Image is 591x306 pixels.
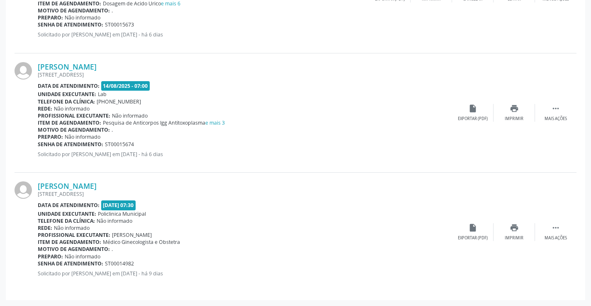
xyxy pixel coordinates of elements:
[545,116,567,122] div: Mais ações
[15,181,32,199] img: img
[97,98,141,105] span: [PHONE_NUMBER]
[54,224,90,231] span: Não informado
[38,21,103,28] b: Senha de atendimento:
[65,133,100,140] span: Não informado
[38,119,101,126] b: Item de agendamento:
[65,14,100,21] span: Não informado
[103,119,225,126] span: Pesquisa de Anticorpos Igg Antitoxoplasma
[101,200,136,210] span: [DATE] 07:30
[98,210,146,217] span: Policlinica Municipal
[38,231,110,239] b: Profissional executante:
[112,112,148,119] span: Não informado
[38,112,110,119] b: Profissional executante:
[205,119,225,126] a: e mais 3
[468,104,477,113] i: insert_drive_file
[38,91,96,98] b: Unidade executante:
[97,217,132,224] span: Não informado
[38,270,452,277] p: Solicitado por [PERSON_NAME] em [DATE] - há 9 dias
[15,62,32,80] img: img
[38,224,52,231] b: Rede:
[38,31,369,38] p: Solicitado por [PERSON_NAME] em [DATE] - há 6 dias
[505,235,523,241] div: Imprimir
[468,223,477,232] i: insert_drive_file
[38,82,100,89] b: Data de atendimento:
[103,239,180,246] span: Médico Ginecologista e Obstetra
[38,105,52,112] b: Rede:
[38,217,95,224] b: Telefone da clínica:
[38,133,63,140] b: Preparo:
[38,246,110,253] b: Motivo de agendamento:
[38,202,100,209] b: Data de atendimento:
[98,91,107,98] span: Lab
[38,260,103,267] b: Senha de atendimento:
[458,235,488,241] div: Exportar (PDF)
[105,21,134,28] span: ST00015673
[38,253,63,260] b: Preparo:
[545,235,567,241] div: Mais ações
[112,126,113,133] span: .
[551,223,560,232] i: 
[105,260,134,267] span: ST00014982
[38,71,452,78] div: [STREET_ADDRESS]
[101,81,150,91] span: 14/08/2025 - 07:00
[38,239,101,246] b: Item de agendamento:
[38,141,103,148] b: Senha de atendimento:
[38,98,95,105] b: Telefone da clínica:
[38,181,97,190] a: [PERSON_NAME]
[458,116,488,122] div: Exportar (PDF)
[112,246,113,253] span: .
[510,223,519,232] i: print
[38,7,110,14] b: Motivo de agendamento:
[112,7,113,14] span: .
[38,151,452,158] p: Solicitado por [PERSON_NAME] em [DATE] - há 6 dias
[105,141,134,148] span: ST00015674
[38,62,97,71] a: [PERSON_NAME]
[510,104,519,113] i: print
[38,190,452,198] div: [STREET_ADDRESS]
[38,126,110,133] b: Motivo de agendamento:
[551,104,560,113] i: 
[112,231,152,239] span: [PERSON_NAME]
[38,210,96,217] b: Unidade executante:
[54,105,90,112] span: Não informado
[38,14,63,21] b: Preparo:
[65,253,100,260] span: Não informado
[505,116,523,122] div: Imprimir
